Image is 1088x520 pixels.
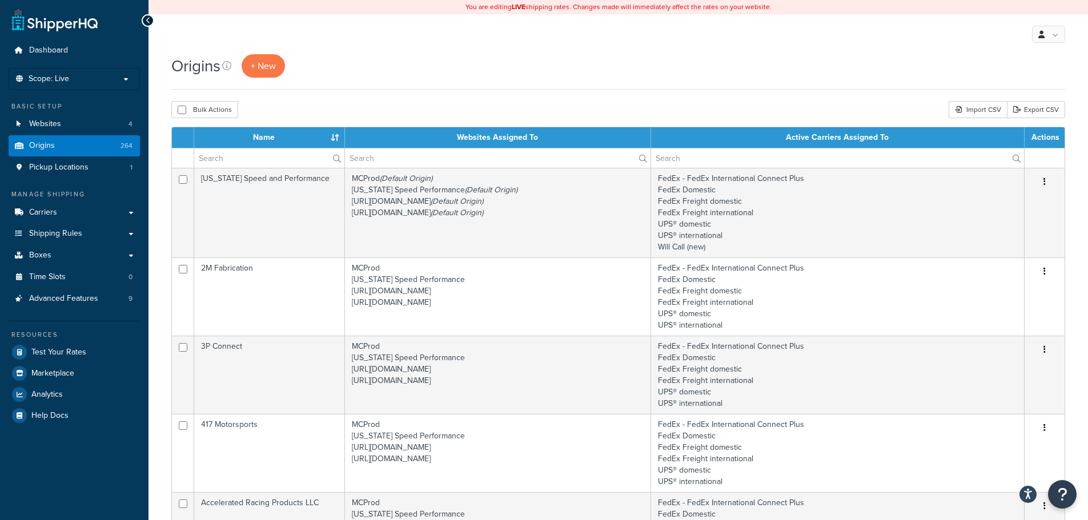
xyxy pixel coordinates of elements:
input: Search [345,148,651,168]
th: Active Carriers Assigned To [651,127,1025,148]
a: Export CSV [1007,101,1065,118]
a: Pickup Locations 1 [9,157,140,178]
span: Advanced Features [29,294,98,304]
span: Analytics [31,390,63,400]
td: FedEx - FedEx International Connect Plus FedEx Domestic FedEx Freight domestic FedEx Freight inte... [651,414,1025,492]
a: Websites 4 [9,114,140,135]
td: [US_STATE] Speed and Performance [194,168,345,257]
li: Pickup Locations [9,157,140,178]
span: + New [251,59,276,72]
a: Carriers [9,202,140,223]
a: + New [242,54,285,78]
td: FedEx - FedEx International Connect Plus FedEx Domestic FedEx Freight domestic FedEx Freight inte... [651,168,1025,257]
th: Name : activate to sort column ascending [194,127,345,148]
a: Origins 264 [9,135,140,156]
span: Origins [29,141,55,151]
span: 1 [130,163,133,172]
span: Pickup Locations [29,163,89,172]
a: Marketplace [9,363,140,384]
span: 264 [121,141,133,151]
span: Time Slots [29,272,66,282]
div: Manage Shipping [9,190,140,199]
a: ShipperHQ Home [12,9,98,31]
li: Origins [9,135,140,156]
span: Shipping Rules [29,229,82,239]
b: LIVE [512,2,525,12]
input: Search [651,148,1024,168]
i: (Default Origin) [380,172,432,184]
span: Help Docs [31,411,69,421]
a: Time Slots 0 [9,267,140,288]
li: Websites [9,114,140,135]
td: FedEx - FedEx International Connect Plus FedEx Domestic FedEx Freight domestic FedEx Freight inte... [651,257,1025,336]
li: Advanced Features [9,288,140,309]
i: (Default Origin) [465,184,517,196]
a: Help Docs [9,405,140,426]
input: Search [194,148,344,168]
button: Bulk Actions [171,101,238,118]
a: Test Your Rates [9,342,140,362]
td: 417 Motorsports [194,414,345,492]
span: Websites [29,119,61,129]
span: Marketplace [31,369,74,378]
span: 4 [129,119,133,129]
a: Shipping Rules [9,223,140,244]
td: FedEx - FedEx International Connect Plus FedEx Domestic FedEx Freight domestic FedEx Freight inte... [651,336,1025,414]
th: Actions [1025,127,1065,148]
div: Import CSV [949,101,1007,118]
i: (Default Origin) [431,195,483,207]
div: Basic Setup [9,102,140,111]
span: Dashboard [29,46,68,55]
i: (Default Origin) [431,207,483,219]
a: Dashboard [9,40,140,61]
div: Resources [9,330,140,340]
td: MCProd [US_STATE] Speed Performance [URL][DOMAIN_NAME] [URL][DOMAIN_NAME] [345,257,651,336]
td: MCProd [US_STATE] Speed Performance [URL][DOMAIN_NAME] [URL][DOMAIN_NAME] [345,336,651,414]
td: MCProd [US_STATE] Speed Performance [URL][DOMAIN_NAME] [URL][DOMAIN_NAME] [345,414,651,492]
li: Time Slots [9,267,140,288]
span: Carriers [29,208,57,217]
td: 3P Connect [194,336,345,414]
a: Boxes [9,245,140,266]
h1: Origins [171,55,220,77]
span: Scope: Live [29,74,69,84]
a: Advanced Features 9 [9,288,140,309]
span: Test Your Rates [31,348,86,357]
td: 2M Fabrication [194,257,345,336]
span: 0 [129,272,133,282]
a: Analytics [9,384,140,405]
td: MCProd [US_STATE] Speed Performance [URL][DOMAIN_NAME] [URL][DOMAIN_NAME] [345,168,651,257]
th: Websites Assigned To [345,127,651,148]
span: 9 [129,294,133,304]
button: Open Resource Center [1048,480,1077,509]
span: Boxes [29,251,51,260]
